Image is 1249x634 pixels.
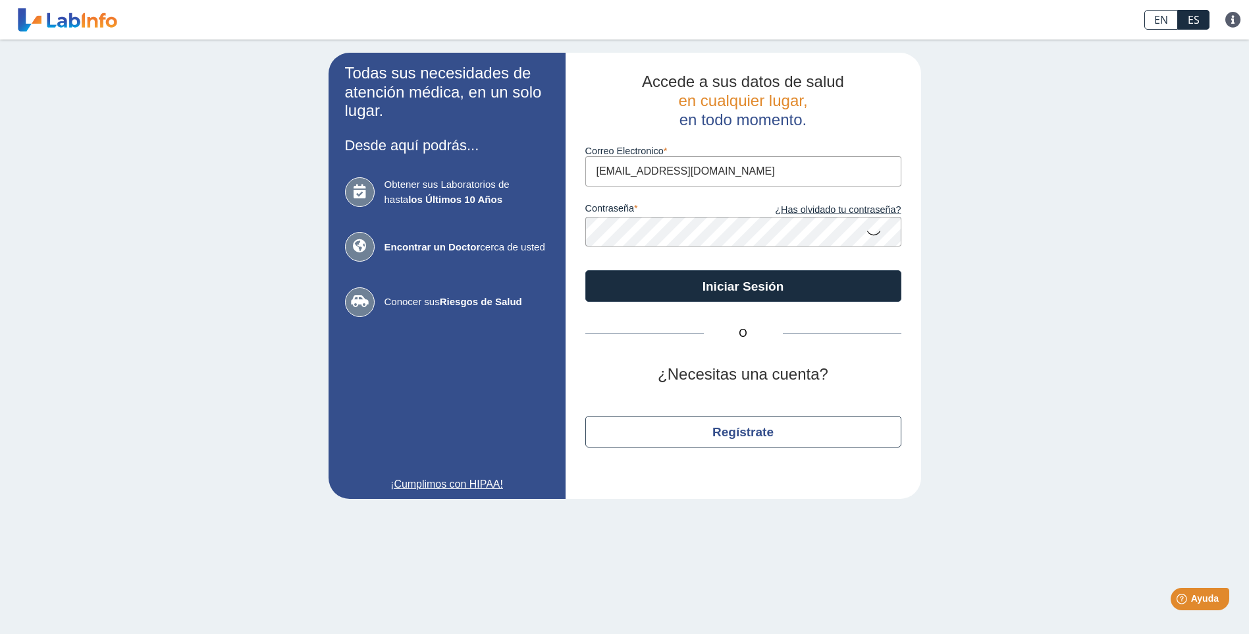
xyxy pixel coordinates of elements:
[345,137,549,154] h3: Desde aquí podrás...
[1144,10,1178,30] a: EN
[385,241,481,252] b: Encontrar un Doctor
[585,203,743,217] label: contraseña
[585,270,901,302] button: Iniciar Sesión
[345,64,549,121] h2: Todas sus necesidades de atención médica, en un solo lugar.
[704,326,783,341] span: O
[678,92,807,109] span: en cualquier lugar,
[1178,10,1209,30] a: ES
[385,177,549,207] span: Obtener sus Laboratorios de hasta
[1132,583,1235,620] iframe: Help widget launcher
[585,146,901,156] label: Correo Electronico
[345,476,549,492] a: ¡Cumplimos con HIPAA!
[585,365,901,384] h2: ¿Necesitas una cuenta?
[679,111,807,129] span: en todo momento.
[440,296,522,307] b: Riesgos de Salud
[385,295,549,310] span: Conocer sus
[408,194,502,205] b: los Últimos 10 Años
[585,416,901,447] button: Regístrate
[642,72,844,90] span: Accede a sus datos de salud
[743,203,901,217] a: ¿Has olvidado tu contraseña?
[385,240,549,255] span: cerca de usted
